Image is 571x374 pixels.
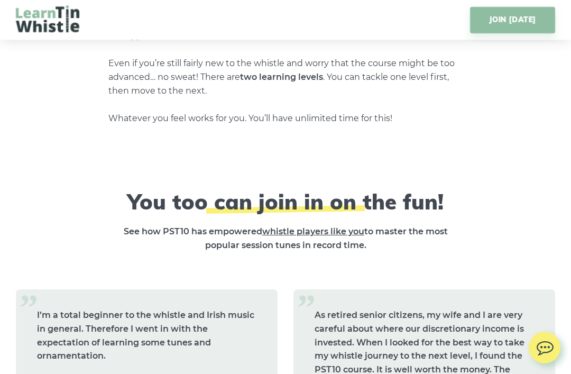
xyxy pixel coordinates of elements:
img: LearnTinWhistle.com [16,5,79,32]
img: chat.svg [529,332,560,359]
strong: two learning levels [240,72,323,82]
h2: You too can join in on the fun! [93,189,478,214]
span: whistle players like you [262,226,364,236]
p: I’m a total beginner to the whistle and Irish music in general. Therefore I went in with the expe... [37,308,256,362]
strong: See how PST10 has empowered to master the most popular session tunes in record time. [124,226,448,250]
a: JOIN [DATE] [470,7,555,33]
